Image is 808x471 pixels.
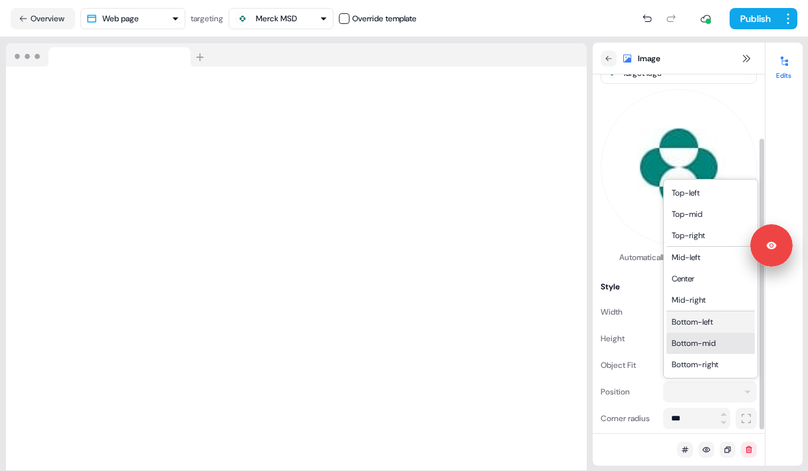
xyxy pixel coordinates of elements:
span: Bottom-right [672,359,718,370]
span: Top-right [672,230,705,241]
span: Top-mid [672,209,702,220]
span: Bottom-mid [672,338,716,349]
span: Top-left [672,188,700,198]
span: Bottom-left [672,317,713,327]
span: Mid-right [672,295,706,305]
span: Center [672,273,694,284]
span: Mid-left [672,252,700,263]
